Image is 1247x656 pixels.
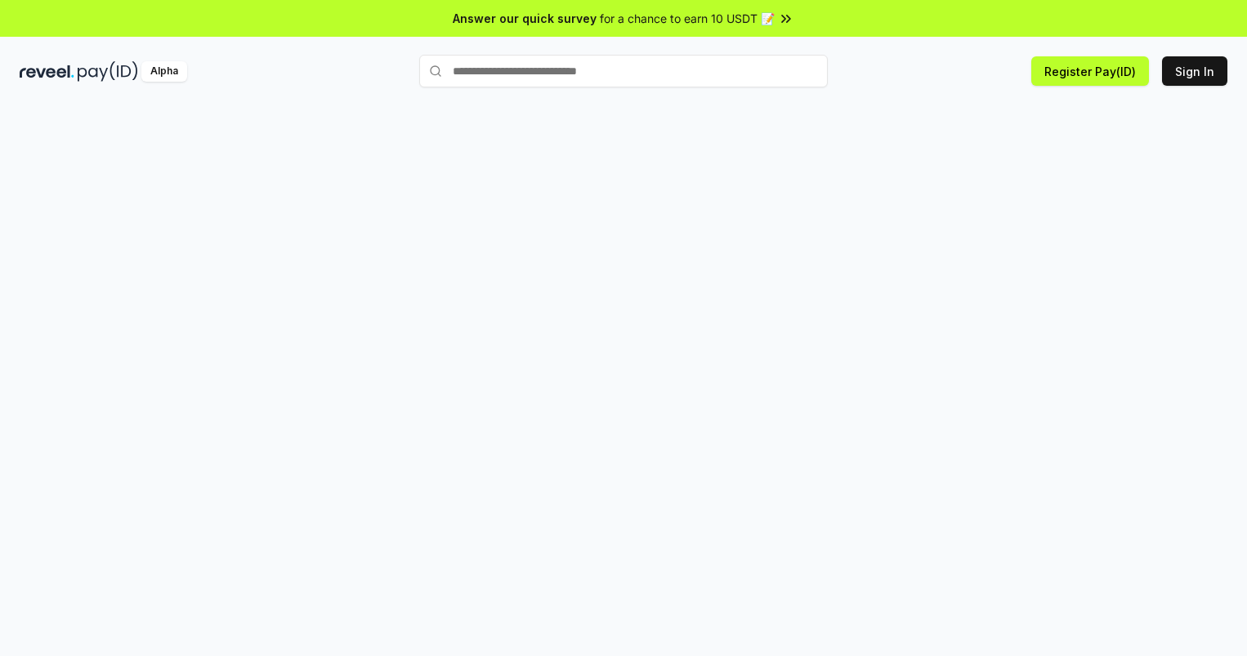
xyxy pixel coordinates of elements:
[20,61,74,82] img: reveel_dark
[600,10,775,27] span: for a chance to earn 10 USDT 📝
[1162,56,1227,86] button: Sign In
[453,10,597,27] span: Answer our quick survey
[78,61,138,82] img: pay_id
[141,61,187,82] div: Alpha
[1031,56,1149,86] button: Register Pay(ID)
